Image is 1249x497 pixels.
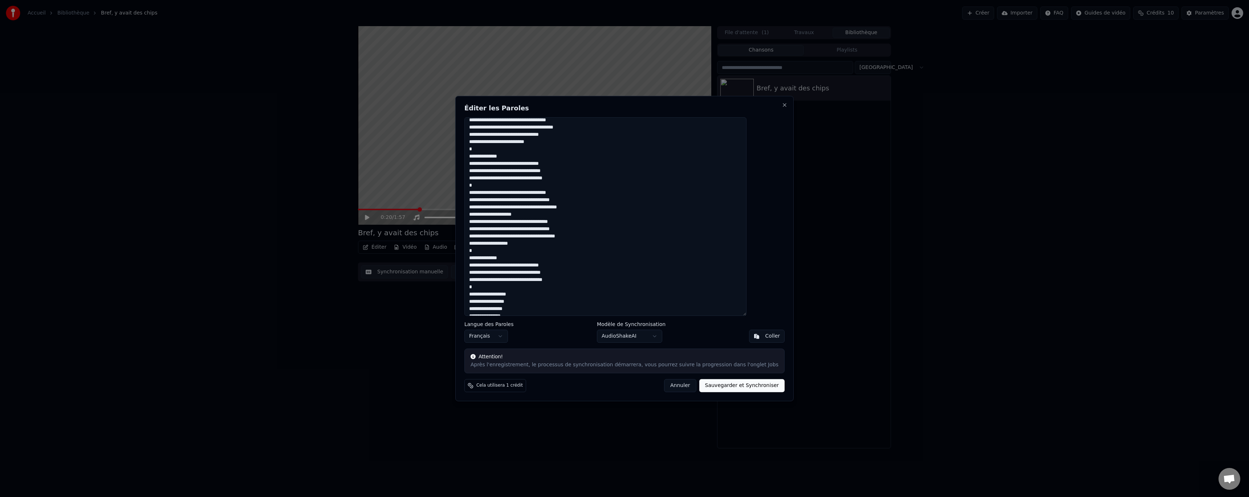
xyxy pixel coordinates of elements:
label: Modèle de Synchronisation [597,322,666,327]
div: Attention! [471,353,778,360]
button: Coller [749,330,785,343]
button: Sauvegarder et Synchroniser [699,379,785,392]
label: Langue des Paroles [464,322,514,327]
span: Cela utilisera 1 crédit [476,383,523,388]
button: Annuler [664,379,696,392]
h2: Éditer les Paroles [464,105,785,111]
div: Après l'enregistrement, le processus de synchronisation démarrera, vous pourrez suivre la progres... [471,361,778,368]
div: Coller [765,333,780,340]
